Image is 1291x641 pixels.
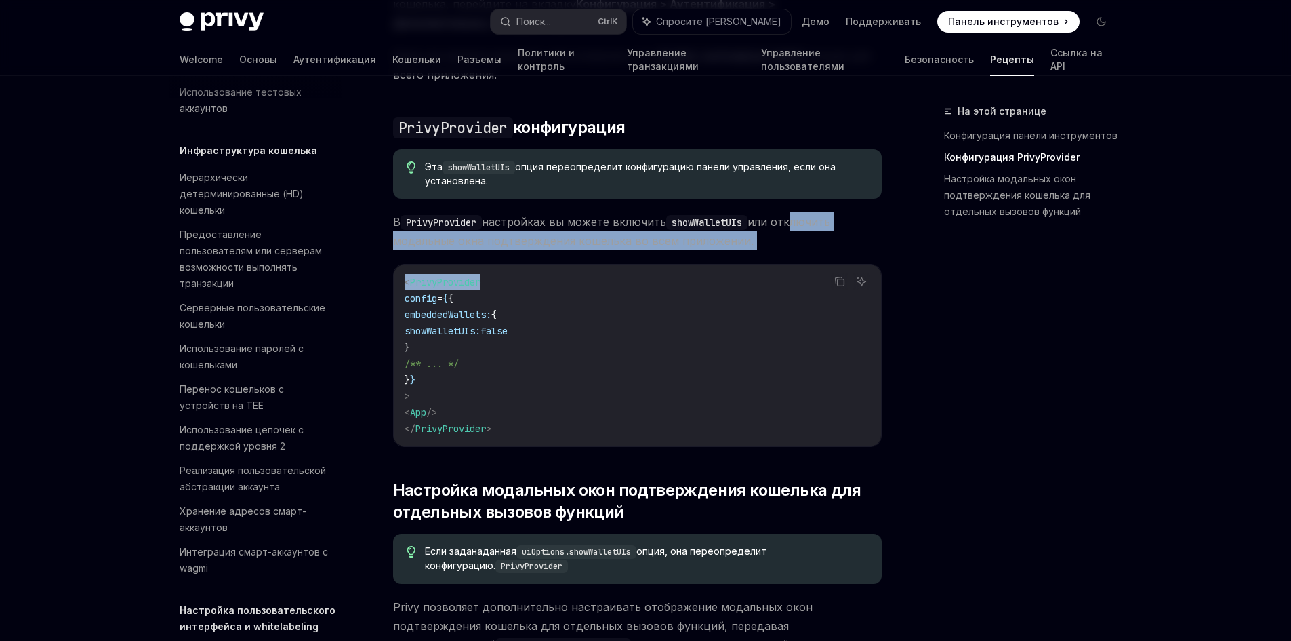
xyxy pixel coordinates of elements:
img: темный логотип [180,12,264,31]
a: Настройка модальных окон подтверждения кошелька для отдельных вызовов функций [944,168,1123,222]
code: uiOptions.showWalletUIs [516,545,636,559]
span: { [448,292,453,305]
code: showWalletUIs [666,215,747,230]
font: Иерархически детерминированные (HD) кошельки [180,172,304,216]
font: Реализация пользовательской абстракции аккаунта [180,465,326,492]
span: </ [405,423,415,435]
font: конфигурация [513,117,626,137]
span: PrivyProvider [410,276,480,288]
font: Аутентификация [293,54,376,65]
a: Интеграция смарт-аккаунтов с wagmi [169,540,342,581]
span: = [437,292,443,305]
font: K [612,16,618,26]
font: Ссылка на API [1050,47,1103,72]
a: Хранение адресов смарт-аккаунтов [169,499,342,540]
font: настройках вы можете включить [482,215,666,229]
font: Безопасность [905,54,974,65]
a: Аутентификация [293,43,376,76]
code: PrivyProvider [495,560,568,573]
a: Панель инструментов [937,11,1080,33]
a: Welcome [180,43,223,76]
a: Серверные пользовательские кошельки [169,296,342,336]
font: На этой странице [958,105,1046,117]
span: > [486,423,491,435]
span: } [405,341,410,353]
code: PrivyProvider [401,215,482,230]
font: Серверные пользовательские кошельки [180,302,325,330]
font: Инфраструктура кошелька [180,144,317,156]
font: Эта [425,161,443,172]
a: Конфигурация панели инструментов [944,125,1123,147]
code: PrivyProvider [393,117,513,138]
font: Конфигурация панели инструментов [944,130,1118,141]
button: Скопировать содержимое из блока кода [831,273,848,290]
font: Политики и контроль [518,47,575,72]
span: { [491,309,497,321]
font: Использование цепочек с поддержкой уровня 2 [180,424,304,452]
a: Предоставление пользователям или серверам возможности выполнять транзакции [169,222,342,296]
span: false [480,325,508,337]
span: { [443,292,448,305]
span: < [405,276,410,288]
font: Конфигурация PrivyProvider [944,151,1080,163]
font: Если задана [425,545,483,557]
span: PrivyProvider [415,423,486,435]
font: Ctrl [598,16,612,26]
a: Конфигурация PrivyProvider [944,147,1123,168]
span: /> [426,406,437,419]
span: < [405,406,410,419]
font: Управление пользователями [761,47,844,72]
font: Основы [239,54,277,65]
font: Интеграция смарт-аккаунтов с wagmi [180,546,328,574]
span: > [405,390,410,402]
a: Разъемы [457,43,501,76]
span: embeddedWallets: [405,309,491,321]
span: showWalletUIs: [405,325,480,337]
a: Реализация пользовательской абстракции аккаунта [169,459,342,499]
font: Настройка пользовательского интерфейса и whitelabeling [180,604,335,632]
font: Спросите [PERSON_NAME] [656,16,781,27]
a: Управление пользователями [761,43,888,76]
font: Хранение адресов смарт-аккаунтов [180,505,306,533]
font: Управление транзакциями [627,47,699,72]
font: Настройка модальных окон подтверждения кошелька для отдельных вызовов функций [944,173,1090,217]
span: } [405,374,410,386]
a: Безопасность [905,43,974,76]
button: Спросите ИИ [853,273,870,290]
font: В [393,215,401,229]
font: данная [483,545,516,557]
a: Политики и контроль [518,43,611,76]
svg: Кончик [407,161,416,174]
a: Демо [802,15,829,28]
font: Разъемы [457,54,501,65]
a: Использование паролей с кошельками [169,336,342,377]
button: Спросите [PERSON_NAME] [633,9,791,34]
font: Поддерживать [846,16,921,27]
font: Демо [802,16,829,27]
span: App [410,406,426,419]
svg: Кончик [407,546,416,558]
font: Панель инструментов [948,16,1059,27]
font: Настройка модальных окон подтверждения кошелька для отдельных вызовов функций [393,480,865,522]
a: Поддерживать [846,15,921,28]
a: Кошельки [392,43,441,76]
font: Рецепты [990,54,1034,65]
a: Иерархически детерминированные (HD) кошельки [169,166,342,222]
font: Кошельки [392,54,441,65]
span: config [405,292,437,305]
a: Основы [239,43,277,76]
font: Перенос кошельков с устройств на TEE [180,383,284,411]
button: Включить темный режим [1090,11,1112,33]
a: Рецепты [990,43,1034,76]
a: Использование тестовых аккаунтов [169,80,342,121]
span: } [410,374,415,386]
a: Ссылка на API [1050,43,1111,76]
button: Поиск...CtrlK [491,9,626,34]
a: Перенос кошельков с устройств на TEE [169,377,342,418]
code: showWalletUIs [443,161,515,174]
font: опция переопределит конфигурацию панели управления, если она установлена. [425,161,836,187]
font: Поиск... [516,16,551,27]
a: Использование цепочек с поддержкой уровня 2 [169,418,342,459]
font: Предоставление пользователям или серверам возможности выполнять транзакции [180,229,322,289]
a: Управление транзакциями [627,43,745,76]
